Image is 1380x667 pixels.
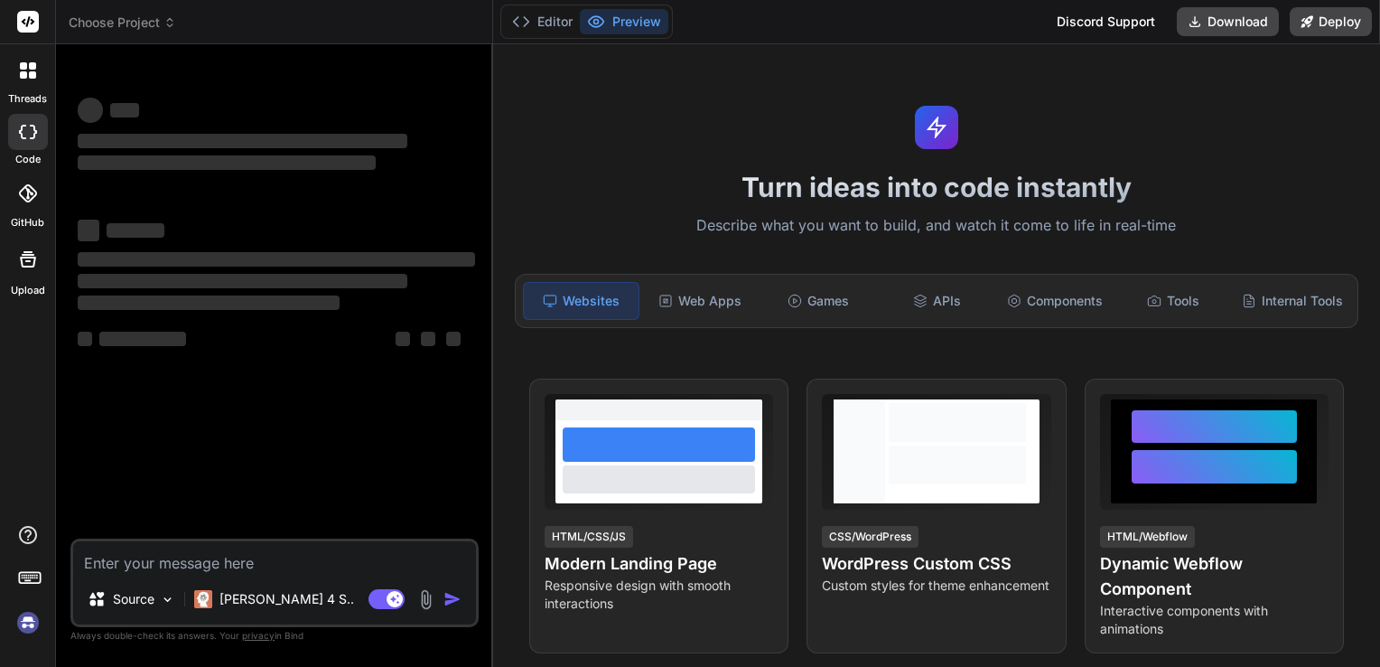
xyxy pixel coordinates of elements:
h1: Turn ideas into code instantly [504,171,1369,203]
div: HTML/Webflow [1100,526,1195,548]
label: Upload [11,283,45,298]
div: APIs [880,282,994,320]
h4: Modern Landing Page [545,551,773,577]
div: Websites [523,282,639,320]
span: ‌ [78,332,92,346]
p: Always double-check its answers. Your in Bind [70,627,479,644]
h4: WordPress Custom CSS [822,551,1050,577]
p: Responsive design with smooth interactions [545,577,773,613]
p: Source [113,590,154,608]
p: Describe what you want to build, and watch it come to life in real-time [504,214,1369,238]
span: ‌ [78,220,99,241]
span: ‌ [99,332,186,346]
span: ‌ [396,332,410,346]
button: Download [1177,7,1279,36]
span: ‌ [78,274,407,288]
span: ‌ [107,223,164,238]
div: Discord Support [1046,7,1166,36]
div: Games [761,282,876,320]
button: Preview [580,9,668,34]
span: ‌ [446,332,461,346]
button: Editor [505,9,580,34]
img: Pick Models [160,592,175,607]
h4: Dynamic Webflow Component [1100,551,1329,602]
span: ‌ [78,296,340,310]
label: GitHub [11,215,44,230]
img: icon [443,590,462,608]
span: ‌ [110,103,139,117]
img: Claude 4 Sonnet [194,590,212,608]
div: Components [998,282,1113,320]
p: [PERSON_NAME] 4 S.. [219,590,354,608]
div: Internal Tools [1235,282,1350,320]
label: code [15,152,41,167]
span: Choose Project [69,14,176,32]
div: HTML/CSS/JS [545,526,633,548]
img: attachment [415,589,436,610]
span: ‌ [78,252,475,267]
span: privacy [242,630,275,641]
span: ‌ [421,332,435,346]
img: signin [13,607,43,638]
div: Tools [1116,282,1231,320]
span: ‌ [78,134,407,148]
span: ‌ [78,155,376,170]
p: Custom styles for theme enhancement [822,577,1050,595]
div: Web Apps [643,282,758,320]
span: ‌ [78,98,103,123]
label: threads [8,91,47,107]
button: Deploy [1290,7,1372,36]
div: CSS/WordPress [822,526,918,548]
p: Interactive components with animations [1100,602,1329,638]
